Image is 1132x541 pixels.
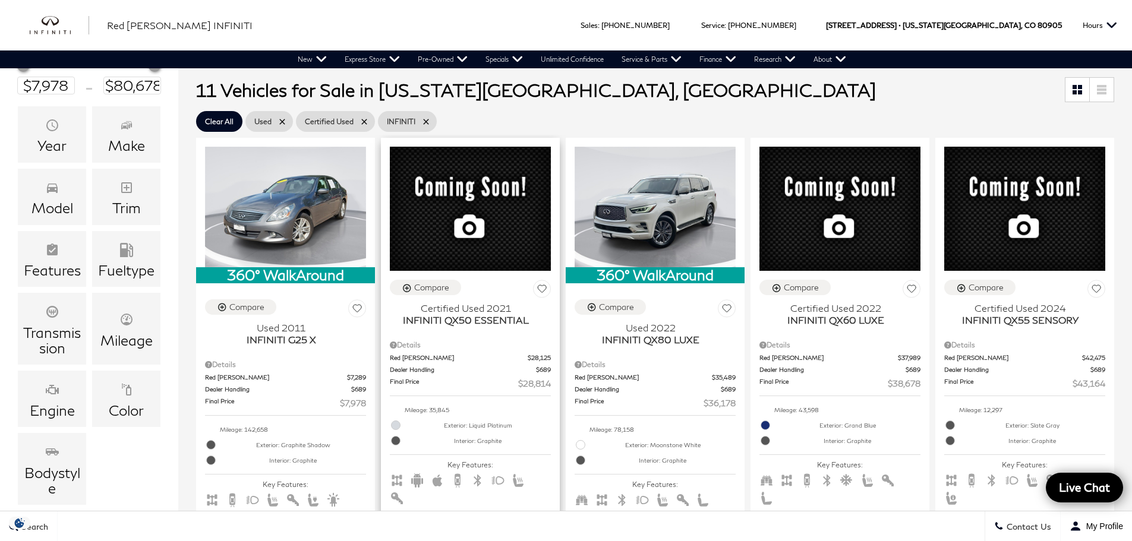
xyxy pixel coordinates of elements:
[759,147,920,271] img: 2022 INFINITI QX60 LUXE
[205,494,219,503] span: AWD
[728,21,796,30] a: [PHONE_NUMBER]
[220,454,366,466] span: Interior: Graphite
[759,377,888,390] span: Final Price
[390,302,551,326] a: Certified Used 2021INFINITI QX50 ESSENTIAL
[718,299,736,320] button: Save Vehicle
[888,377,920,390] span: $38,678
[1045,474,1060,483] span: Keyless Entry
[704,397,736,409] span: $36,178
[820,474,834,483] span: Bluetooth
[589,454,736,466] span: Interior: Graphite
[759,492,774,501] span: Leather Seats
[1004,521,1051,531] span: Contact Us
[45,115,59,138] span: Year
[566,267,745,283] div: 360° WalkAround
[759,314,912,326] span: INFINITI QX60 LUXE
[944,314,1096,326] span: INFINITI QX55 SENSORY
[759,365,920,374] a: Dealer Handling $689
[944,302,1096,314] span: Certified Used 2024
[1090,365,1105,374] span: $689
[759,377,920,390] a: Final Price $38,678
[1081,521,1123,531] span: My Profile
[1046,473,1123,502] a: Live Chat
[430,474,444,483] span: Apple Car-Play
[30,16,89,35] img: INFINITI
[676,494,690,503] span: Keyless Entry
[840,474,854,483] span: Cooled Seats
[390,353,528,362] span: Red [PERSON_NAME]
[1025,474,1039,483] span: Heated Seats
[701,21,724,30] span: Service
[696,494,710,503] span: Leather Seats
[860,474,875,483] span: Heated Seats
[45,302,59,324] span: Transmission
[599,302,634,312] div: Compare
[23,325,82,356] div: Transmission
[944,147,1105,271] img: 2024 INFINITI QX55 SENSORY
[944,461,1105,469] span: Key Features :
[774,435,920,447] span: Interior: Graphite
[944,377,1105,390] a: Final Price $43,164
[959,435,1105,447] span: Interior: Graphite
[721,385,736,394] span: $689
[229,302,264,312] div: Compare
[31,200,73,216] div: Model
[944,474,958,483] span: AWD
[6,517,33,529] section: Click to Open Cookie Consent Modal
[759,280,831,295] button: Compare Vehicle
[826,21,1062,30] a: [STREET_ADDRESS] • [US_STATE][GEOGRAPHIC_DATA], CO 80905
[944,377,1073,390] span: Final Price
[205,422,366,437] li: Mileage: 142,658
[225,494,239,503] span: Backup Camera
[45,178,59,200] span: Model
[119,240,134,262] span: Fueltype
[944,402,1105,417] li: Mileage: 12,297
[613,50,690,68] a: Service & Parts
[119,178,134,200] span: Trim
[491,474,505,483] span: Fog Lights
[390,402,551,417] li: Mileage: 35,845
[575,373,736,382] a: Red [PERSON_NAME] $35,489
[759,353,898,362] span: Red [PERSON_NAME]
[92,371,160,427] div: ColorColor
[109,403,144,418] div: Color
[17,56,161,94] div: Price
[18,293,86,365] div: TransmissionTransmission
[326,494,340,503] span: Xenon Headlights
[575,147,736,267] img: 2022 INFINITI QX80 LUXE
[18,169,86,225] div: ModelModel
[575,480,736,488] span: Key Features :
[205,322,366,346] a: Used 2011INFINITI G25 X
[1005,474,1019,483] span: Fog Lights
[103,77,161,94] input: Maximum
[906,365,920,374] span: $689
[511,474,525,483] span: Heated Seats
[390,314,542,326] span: INFINITI QX50 ESSENTIAL
[944,492,958,501] span: Memory Seats
[1087,280,1105,300] button: Save Vehicle
[575,322,736,346] a: Used 2022INFINITI QX80 LUXE
[959,419,1105,431] span: Exterior: Slate Gray
[107,18,253,33] a: Red [PERSON_NAME] INFINITI
[598,21,600,30] span: :
[205,359,366,370] div: Pricing Details - INFINITI G25 X
[119,309,134,332] span: Mileage
[390,365,536,374] span: Dealer Handling
[575,322,727,334] span: Used 2022
[898,353,920,362] span: $37,989
[196,267,375,283] div: 360° WalkAround
[390,147,551,271] img: 2021 INFINITI QX50 ESSENTIAL
[18,521,48,531] span: Search
[220,439,366,451] span: Exterior: Graphite Shadow
[1073,377,1105,390] span: $43,164
[100,333,153,348] div: Mileage
[944,302,1105,326] a: Certified Used 2024INFINITI QX55 SENSORY
[390,340,551,350] div: Pricing Details - INFINITI QX50 ESSENTIAL
[336,50,409,68] a: Express Store
[92,169,160,225] div: TrimTrim
[615,494,629,503] span: Bluetooth
[409,50,477,68] a: Pre-Owned
[348,299,366,320] button: Save Vehicle
[471,474,485,483] span: Bluetooth
[944,353,1105,362] a: Red [PERSON_NAME] $42,475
